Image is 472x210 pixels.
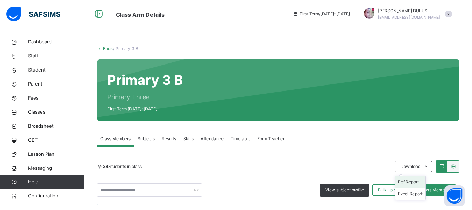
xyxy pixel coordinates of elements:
[28,151,84,158] span: Lesson Plan
[201,136,224,142] span: Attendance
[103,163,142,170] span: Students in class
[231,136,250,142] span: Timetable
[162,136,176,142] span: Results
[444,185,465,206] button: Open asap
[28,137,84,144] span: CBT
[378,187,401,193] span: Bulk upload
[103,164,108,169] b: 34
[28,123,84,130] span: Broadsheet
[103,46,113,51] a: Back
[400,163,420,170] span: Download
[28,192,84,199] span: Configuration
[325,187,364,193] span: View subject profile
[257,136,284,142] span: Form Teacher
[138,136,155,142] span: Subjects
[378,8,440,14] span: [PERSON_NAME] BULUS
[6,7,60,21] img: safsims
[412,187,451,193] span: Add Class Members
[357,8,455,20] div: AUGUSTINABULUS
[395,188,425,200] li: dropdown-list-item-null-1
[28,67,84,74] span: Student
[28,81,84,88] span: Parent
[28,53,84,60] span: Staff
[28,39,84,46] span: Dashboard
[113,46,138,51] span: / Primary 3 B
[116,11,165,18] span: Class Arm Details
[28,178,84,185] span: Help
[28,95,84,102] span: Fees
[378,15,440,19] span: [EMAIL_ADDRESS][DOMAIN_NAME]
[183,136,194,142] span: Skills
[100,136,131,142] span: Class Members
[28,165,84,172] span: Messaging
[28,109,84,116] span: Classes
[293,11,350,17] span: session/term information
[395,176,425,188] li: dropdown-list-item-null-0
